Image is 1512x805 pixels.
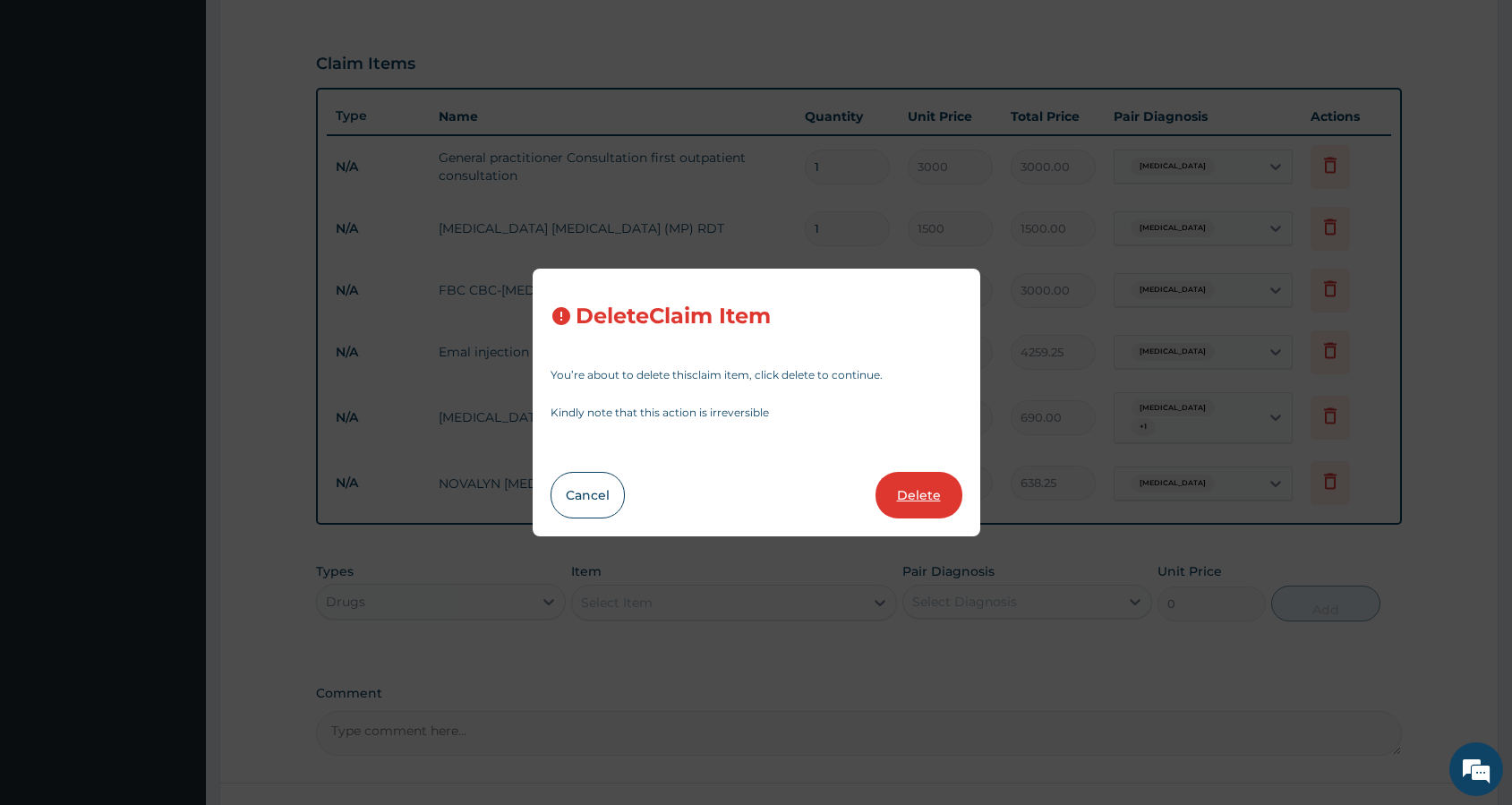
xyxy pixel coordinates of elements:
[104,226,247,407] span: We're online!
[9,489,341,552] textarea: Type your message and hit 'Enter'
[33,90,73,134] img: d_794563401_company_1708531726252_794563401
[93,100,301,124] div: Chat with us now
[551,407,962,418] p: Kindly note that this action is irreversible
[576,304,771,329] h3: Delete Claim Item
[551,370,962,381] p: You’re about to delete this claim item , click delete to continue.
[294,9,337,52] div: Minimize live chat window
[876,472,962,518] button: Delete
[551,472,625,518] button: Cancel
